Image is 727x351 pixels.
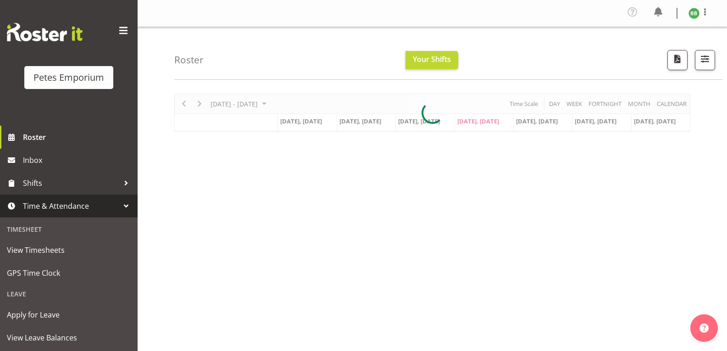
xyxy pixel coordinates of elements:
[405,51,458,69] button: Your Shifts
[7,331,131,345] span: View Leave Balances
[688,8,699,19] img: beena-bist9974.jpg
[413,54,451,64] span: Your Shifts
[23,199,119,213] span: Time & Attendance
[667,50,688,70] button: Download a PDF of the roster according to the set date range.
[699,323,709,333] img: help-xxl-2.png
[7,266,131,280] span: GPS Time Clock
[23,176,119,190] span: Shifts
[2,326,135,349] a: View Leave Balances
[2,284,135,303] div: Leave
[2,303,135,326] a: Apply for Leave
[695,50,715,70] button: Filter Shifts
[33,71,104,84] div: Petes Emporium
[23,153,133,167] span: Inbox
[174,55,204,65] h4: Roster
[2,262,135,284] a: GPS Time Clock
[2,220,135,239] div: Timesheet
[23,130,133,144] span: Roster
[7,23,83,41] img: Rosterit website logo
[7,243,131,257] span: View Timesheets
[2,239,135,262] a: View Timesheets
[7,308,131,322] span: Apply for Leave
